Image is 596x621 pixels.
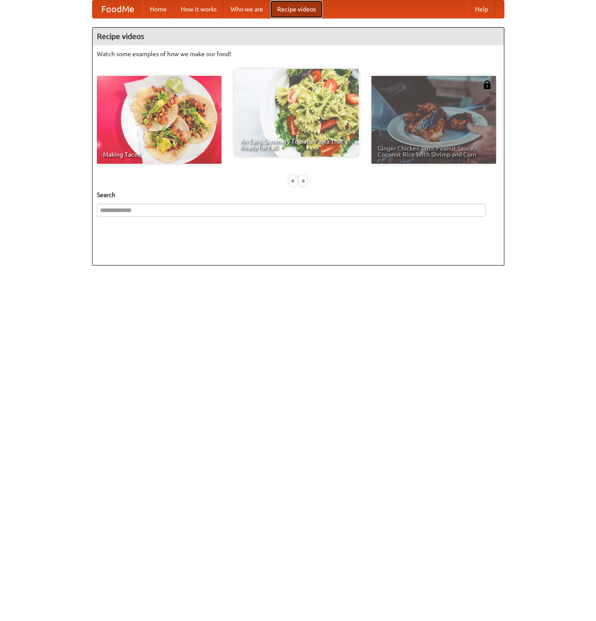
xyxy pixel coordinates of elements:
a: How it works [174,0,224,18]
p: Watch some examples of how we make our food! [97,50,500,58]
a: Home [143,0,174,18]
img: 483408.png [483,80,492,89]
h4: Recipe videos [93,28,504,45]
a: Help [468,0,495,18]
span: Making Tacos [103,151,215,158]
a: FoodMe [93,0,143,18]
div: « [289,175,297,186]
h5: Search [97,190,500,199]
a: An Easy, Summery Tomato Pasta That's Ready for Fall [234,69,359,157]
a: Who we are [224,0,270,18]
a: Making Tacos [97,76,221,164]
span: An Easy, Summery Tomato Pasta That's Ready for Fall [240,138,353,151]
div: » [299,175,307,186]
a: Recipe videos [270,0,323,18]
